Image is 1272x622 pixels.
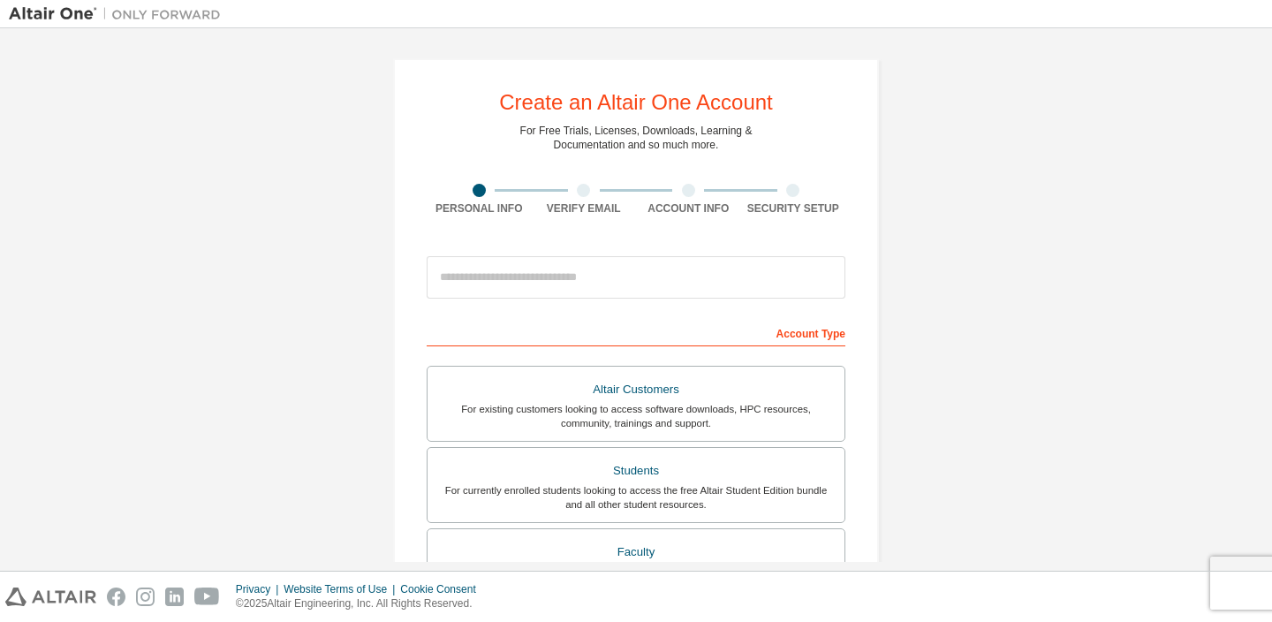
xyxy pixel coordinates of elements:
img: instagram.svg [136,588,155,606]
div: Create an Altair One Account [499,92,773,113]
img: Altair One [9,5,230,23]
div: For currently enrolled students looking to access the free Altair Student Edition bundle and all ... [438,483,834,512]
div: Altair Customers [438,377,834,402]
div: For Free Trials, Licenses, Downloads, Learning & Documentation and so much more. [520,124,753,152]
div: Privacy [236,582,284,596]
div: Website Terms of Use [284,582,400,596]
p: © 2025 Altair Engineering, Inc. All Rights Reserved. [236,596,487,611]
img: altair_logo.svg [5,588,96,606]
div: Students [438,459,834,483]
div: Security Setup [741,201,846,216]
div: Account Info [636,201,741,216]
div: For existing customers looking to access software downloads, HPC resources, community, trainings ... [438,402,834,430]
div: Faculty [438,540,834,565]
img: facebook.svg [107,588,125,606]
div: Account Type [427,318,845,346]
div: Verify Email [532,201,637,216]
img: linkedin.svg [165,588,184,606]
div: Personal Info [427,201,532,216]
div: Cookie Consent [400,582,486,596]
img: youtube.svg [194,588,220,606]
